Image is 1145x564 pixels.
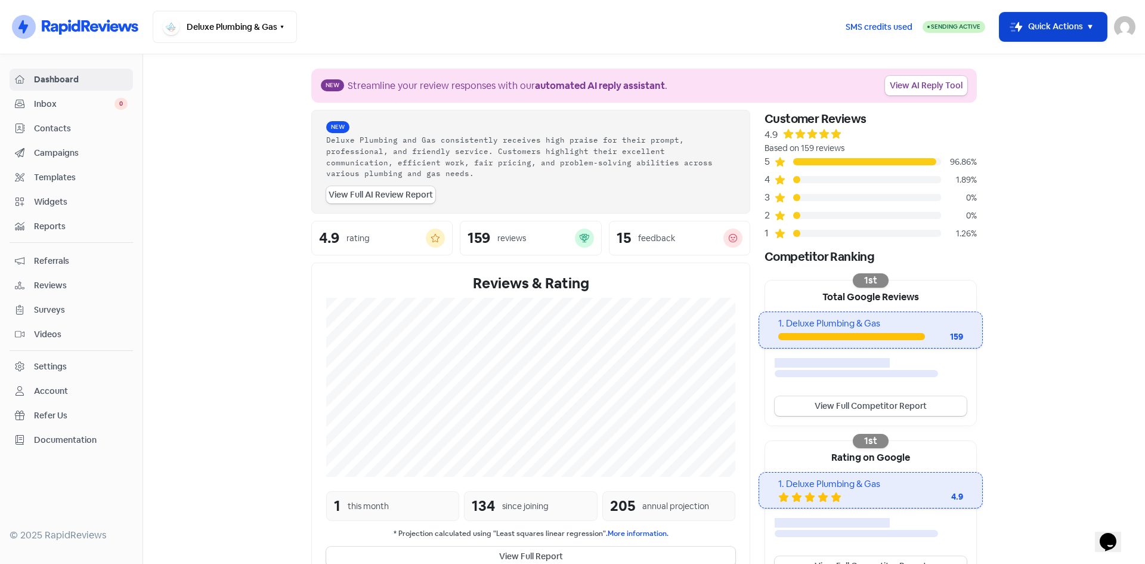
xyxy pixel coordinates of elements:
div: 15 [617,231,631,245]
div: Based on 159 reviews [765,142,977,155]
div: annual projection [642,500,709,513]
a: SMS credits used [835,20,923,32]
img: User [1114,16,1135,38]
span: Campaigns [34,147,128,159]
div: 205 [610,495,635,517]
a: More information. [608,529,669,538]
span: New [326,121,349,133]
a: Dashboard [10,69,133,91]
div: 3 [765,190,774,205]
b: automated AI reply assistant [535,79,665,92]
a: Campaigns [10,142,133,164]
div: feedback [638,232,675,245]
a: Widgets [10,191,133,213]
span: Reports [34,220,128,233]
a: Documentation [10,429,133,451]
div: 1 [334,495,341,517]
a: Inbox 0 [10,93,133,115]
div: 2 [765,208,774,223]
div: this month [348,500,389,513]
a: 15feedback [609,221,750,255]
div: 5 [765,155,774,169]
span: Reviews [34,279,128,292]
span: Referrals [34,255,128,267]
div: 1 [765,226,774,241]
a: Videos [10,323,133,346]
div: 1st [853,434,889,448]
a: Contacts [10,118,133,140]
div: Account [34,385,68,397]
div: Streamline your review responses with our . [348,79,667,93]
button: Quick Actions [999,13,1107,41]
div: Competitor Ranking [765,248,977,266]
a: Refer Us [10,405,133,427]
a: Reviews [10,275,133,297]
div: Settings [34,360,67,373]
div: 159 [468,231,490,245]
div: 0% [941,209,977,222]
div: 1.26% [941,227,977,240]
a: View Full AI Review Report [326,186,435,204]
div: 4.9 [319,231,339,245]
iframe: chat widget [1095,516,1133,552]
span: SMS credits used [846,21,912,33]
a: Sending Active [923,20,985,34]
a: Settings [10,356,133,378]
a: 4.9rating [311,221,453,255]
button: Deluxe Plumbing & Gas [153,11,297,43]
div: 1. Deluxe Plumbing & Gas [778,477,963,491]
a: Reports [10,215,133,238]
div: 4.9 [765,128,778,142]
a: Templates [10,167,133,189]
span: 0 [114,98,128,110]
div: 159 [925,331,963,343]
span: Videos [34,328,128,341]
a: Referrals [10,250,133,272]
div: 96.86% [941,156,977,168]
span: Surveys [34,304,128,316]
div: Rating on Google [765,441,976,472]
a: Surveys [10,299,133,321]
span: Refer Us [34,409,128,422]
div: 1st [853,273,889,288]
span: Inbox [34,98,114,110]
span: Contacts [34,122,128,135]
div: 1. Deluxe Plumbing & Gas [778,317,963,331]
div: Total Google Reviews [765,281,976,312]
div: Deluxe Plumbing and Gas consistently receives high praise for their prompt, professional, and fri... [326,134,735,179]
span: Templates [34,171,128,184]
div: 134 [472,495,495,517]
span: Dashboard [34,73,128,86]
span: Widgets [34,196,128,208]
a: 159reviews [460,221,601,255]
div: © 2025 RapidReviews [10,528,133,543]
small: * Projection calculated using "Least squares linear regression". [326,528,735,540]
a: View Full Competitor Report [775,396,967,416]
div: Customer Reviews [765,110,977,128]
div: since joining [502,500,549,513]
a: Account [10,380,133,402]
span: New [321,79,344,91]
span: Sending Active [931,23,980,30]
div: 1.89% [941,174,977,186]
span: Documentation [34,434,128,446]
div: Reviews & Rating [326,273,735,294]
div: 4 [765,172,774,187]
div: rating [346,232,370,245]
div: 0% [941,192,977,204]
a: View AI Reply Tool [885,76,967,95]
div: reviews [497,232,526,245]
div: 4.9 [915,491,963,503]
